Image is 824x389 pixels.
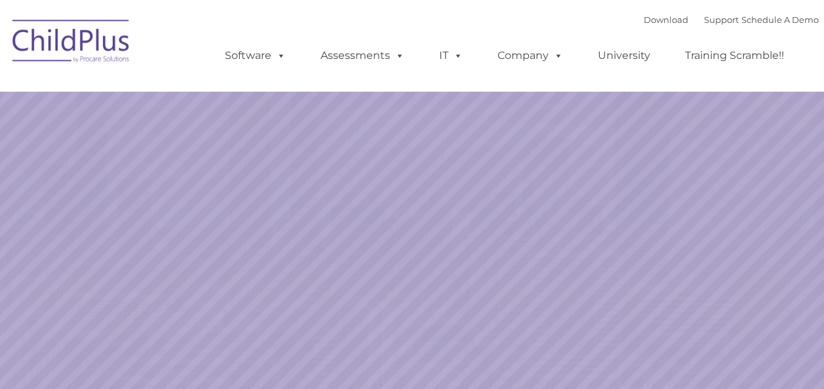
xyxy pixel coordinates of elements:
[644,14,688,25] a: Download
[6,10,137,76] img: ChildPlus by Procare Solutions
[741,14,819,25] a: Schedule A Demo
[212,43,299,69] a: Software
[560,246,696,282] a: Learn More
[704,14,739,25] a: Support
[484,43,576,69] a: Company
[426,43,476,69] a: IT
[644,14,819,25] font: |
[307,43,418,69] a: Assessments
[585,43,663,69] a: University
[672,43,797,69] a: Training Scramble!!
